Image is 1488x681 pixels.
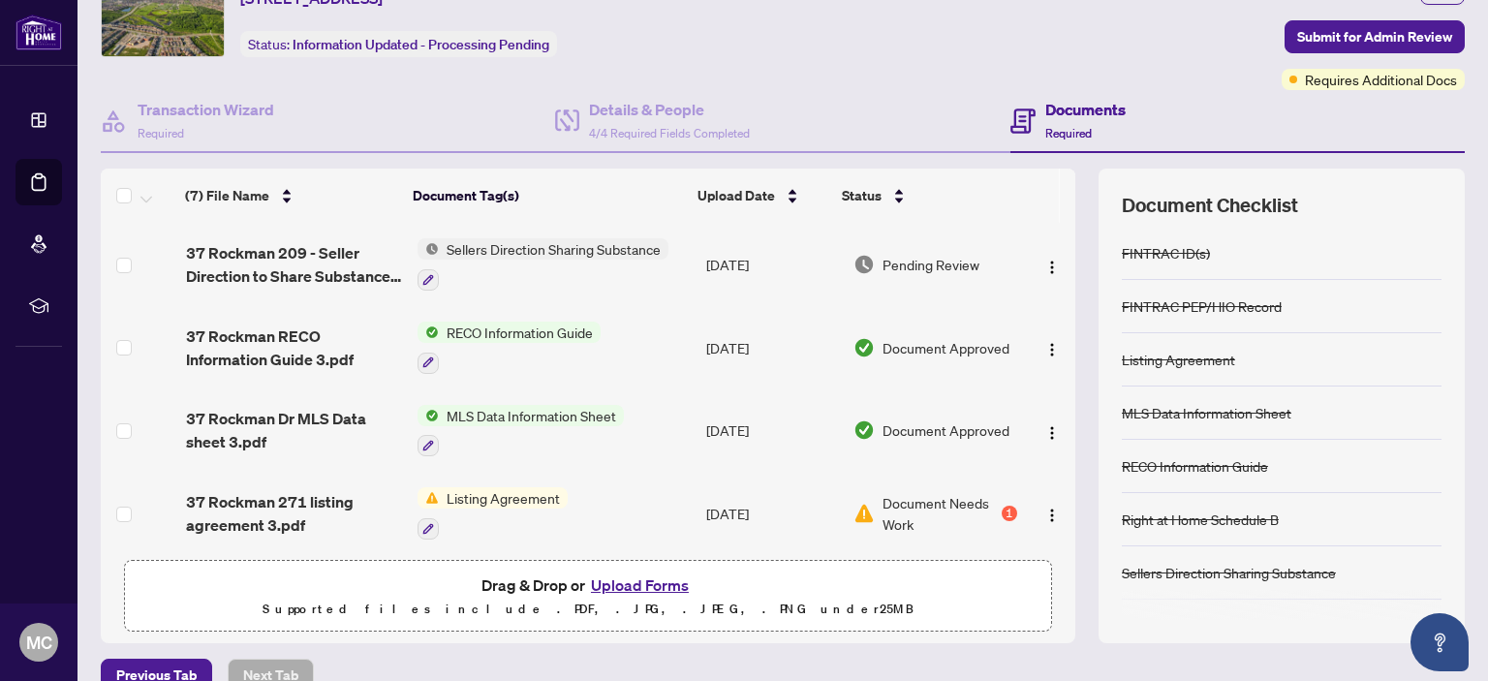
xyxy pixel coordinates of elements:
[1045,126,1092,140] span: Required
[698,472,846,555] td: [DATE]
[1044,342,1060,357] img: Logo
[125,561,1051,633] span: Drag & Drop orUpload FormsSupported files include .PDF, .JPG, .JPEG, .PNG under25MB
[177,169,405,223] th: (7) File Name
[481,573,695,598] span: Drag & Drop or
[883,254,979,275] span: Pending Review
[186,325,402,371] span: 37 Rockman RECO Information Guide 3.pdf
[1044,508,1060,523] img: Logo
[1044,260,1060,275] img: Logo
[186,241,402,288] span: 37 Rockman 209 - Seller Direction to Share Substance of Offers 1.pdf
[418,238,439,260] img: Status Icon
[138,98,274,121] h4: Transaction Wizard
[137,598,1039,621] p: Supported files include .PDF, .JPG, .JPEG, .PNG under 25 MB
[418,238,668,291] button: Status IconSellers Direction Sharing Substance
[853,254,875,275] img: Document Status
[418,322,601,374] button: Status IconRECO Information Guide
[418,487,439,509] img: Status Icon
[418,487,568,540] button: Status IconListing Agreement
[1297,21,1452,52] span: Submit for Admin Review
[698,223,846,306] td: [DATE]
[690,169,834,223] th: Upload Date
[439,322,601,343] span: RECO Information Guide
[138,126,184,140] span: Required
[1122,295,1282,317] div: FINTRAC PEP/HIO Record
[1122,509,1279,530] div: Right at Home Schedule B
[589,126,750,140] span: 4/4 Required Fields Completed
[853,419,875,441] img: Document Status
[1122,402,1291,423] div: MLS Data Information Sheet
[186,490,402,537] span: 37 Rockman 271 listing agreement 3.pdf
[1002,506,1017,521] div: 1
[293,36,549,53] span: Information Updated - Processing Pending
[589,98,750,121] h4: Details & People
[1037,332,1068,363] button: Logo
[240,31,557,57] div: Status:
[1285,20,1465,53] button: Submit for Admin Review
[15,15,62,50] img: logo
[439,238,668,260] span: Sellers Direction Sharing Substance
[834,169,1010,223] th: Status
[883,337,1009,358] span: Document Approved
[1122,349,1235,370] div: Listing Agreement
[853,337,875,358] img: Document Status
[418,322,439,343] img: Status Icon
[405,169,690,223] th: Document Tag(s)
[418,405,439,426] img: Status Icon
[1037,498,1068,529] button: Logo
[883,492,997,535] span: Document Needs Work
[1037,249,1068,280] button: Logo
[439,405,624,426] span: MLS Data Information Sheet
[1122,455,1268,477] div: RECO Information Guide
[1044,425,1060,441] img: Logo
[185,185,269,206] span: (7) File Name
[418,405,624,457] button: Status IconMLS Data Information Sheet
[1037,415,1068,446] button: Logo
[1045,98,1126,121] h4: Documents
[697,185,775,206] span: Upload Date
[1410,613,1469,671] button: Open asap
[439,487,568,509] span: Listing Agreement
[1122,192,1298,219] span: Document Checklist
[1122,242,1210,263] div: FINTRAC ID(s)
[26,629,52,656] span: MC
[1122,562,1336,583] div: Sellers Direction Sharing Substance
[853,503,875,524] img: Document Status
[842,185,882,206] span: Status
[698,306,846,389] td: [DATE]
[186,407,402,453] span: 37 Rockman Dr MLS Data sheet 3.pdf
[1305,69,1457,90] span: Requires Additional Docs
[585,573,695,598] button: Upload Forms
[883,419,1009,441] span: Document Approved
[698,389,846,473] td: [DATE]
